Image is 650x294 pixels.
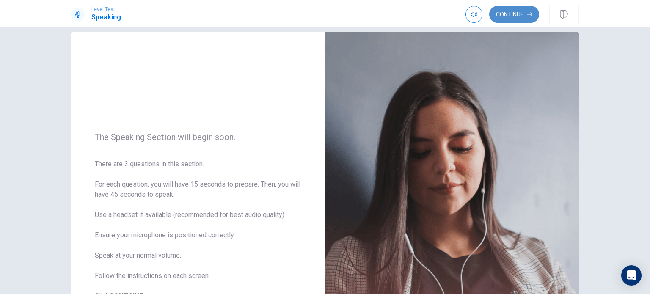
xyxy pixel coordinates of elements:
[91,6,121,12] span: Level Test
[621,265,642,286] div: Open Intercom Messenger
[95,132,301,142] span: The Speaking Section will begin soon.
[91,12,121,22] h1: Speaking
[489,6,539,23] button: Continue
